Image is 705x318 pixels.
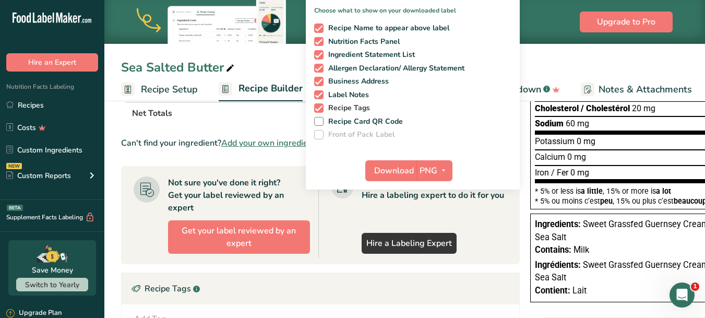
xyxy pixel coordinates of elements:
span: Allergen Declaration/ Allergy Statement [324,64,465,73]
button: PNG [416,160,452,181]
span: Cholesterol [535,103,579,113]
span: Milk [573,245,589,255]
span: Recipe Name to appear above label [324,23,450,33]
button: Switch to Yearly [16,278,88,291]
span: a little [581,187,603,195]
a: Notes & Attachments [581,78,692,101]
span: 60 mg [566,119,589,128]
button: Get your label reviewed by an expert [168,220,310,254]
span: Calcium [535,152,565,162]
span: Contains: [535,245,571,255]
button: Hire an Expert [6,53,98,72]
iframe: Intercom live chat [670,282,695,308]
div: Recipe Tags [122,273,519,304]
span: Front of Pack Label [324,130,395,139]
span: Get your label reviewed by an expert [173,225,305,250]
span: Ingrédients: [535,260,581,270]
a: Hire a Labeling Expert [362,233,457,254]
span: PNG [420,164,437,177]
div: Can't find your ingredient? [121,137,520,149]
span: Ingredients: [535,219,581,229]
th: Net Totals [130,102,394,124]
span: Recipe Card QR Code [324,117,403,126]
span: Recipe Setup [141,83,198,97]
span: Business Address [324,77,389,86]
span: Lait [572,286,587,296]
a: Recipe Builder [219,77,303,102]
div: Custom Reports [6,170,71,181]
span: Add your own ingredient [221,137,316,149]
span: / Fer [551,168,568,178]
span: Switch to Yearly [25,280,79,290]
span: Nutrition Facts Panel [324,37,400,46]
span: peu [600,197,613,205]
button: Upgrade to Pro [580,11,673,32]
span: 0 mg [570,168,589,178]
span: Ingredient Statement List [324,50,415,60]
div: Not sure you've done it right? Get your label reviewed by an expert [168,176,310,214]
button: Download [365,160,416,181]
span: 0 mg [577,136,595,146]
span: 20 mg [632,103,655,113]
div: Save Money [32,265,73,276]
span: Sodium [535,119,564,128]
span: Potassium [535,136,575,146]
div: Sea Salted Butter [121,58,236,77]
span: Recipe Builder [238,81,303,96]
div: NEW [6,163,22,169]
a: Recipe Setup [121,78,198,101]
div: BETA [7,205,23,211]
span: Upgrade to Pro [597,16,655,28]
span: Label Notes [324,90,369,100]
span: Contient: [535,286,570,296]
span: a lot [656,187,671,195]
span: Iron [535,168,549,178]
span: / Cholestérol [581,103,630,113]
a: Nutrition Breakdown [434,78,560,101]
span: 0 mg [567,152,586,162]
span: Download [374,164,414,177]
span: Recipe Tags [324,103,371,113]
span: Notes & Attachments [599,83,692,97]
span: 1 [691,282,699,291]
